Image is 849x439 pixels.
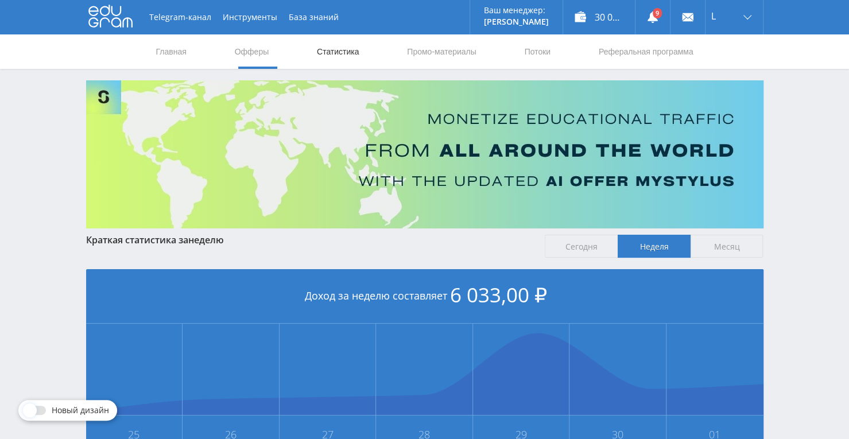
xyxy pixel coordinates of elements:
[667,430,763,439] span: 01
[52,406,109,415] span: Новый дизайн
[280,430,375,439] span: 27
[87,430,182,439] span: 25
[711,11,716,21] span: L
[183,430,278,439] span: 26
[570,430,665,439] span: 30
[377,430,472,439] span: 28
[523,34,552,69] a: Потоки
[450,281,547,308] span: 6 033,00 ₽
[484,6,549,15] p: Ваш менеджер:
[234,34,270,69] a: Офферы
[484,17,549,26] p: [PERSON_NAME]
[86,80,763,228] img: Banner
[598,34,695,69] a: Реферальная программа
[155,34,188,69] a: Главная
[188,234,224,246] span: неделю
[316,34,360,69] a: Статистика
[86,269,763,324] div: Доход за неделю составляет
[474,430,569,439] span: 29
[691,235,763,258] span: Месяц
[545,235,618,258] span: Сегодня
[86,235,534,245] div: Краткая статистика за
[618,235,691,258] span: Неделя
[406,34,477,69] a: Промо-материалы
